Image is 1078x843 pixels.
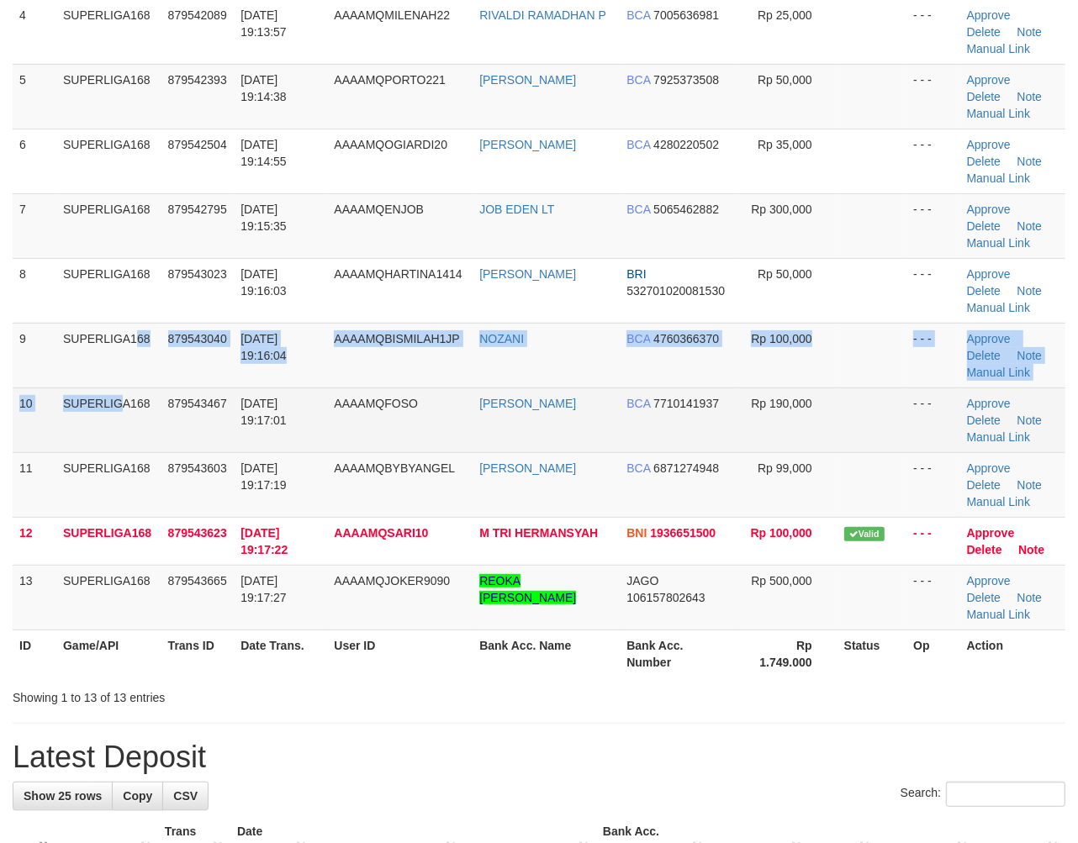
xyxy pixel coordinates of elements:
[751,574,811,587] span: Rp 500,000
[967,90,1001,103] a: Delete
[13,565,56,630] td: 13
[653,461,719,475] span: Copy 6871274948 to clipboard
[967,349,1001,362] a: Delete
[901,782,1065,807] label: Search:
[653,203,719,216] span: Copy 5065462882 to clipboard
[1017,591,1043,604] a: Note
[240,461,287,492] span: [DATE] 19:17:19
[168,461,227,475] span: 879543603
[13,387,56,452] td: 10
[56,387,161,452] td: SUPERLIGA168
[626,397,650,410] span: BCA
[967,284,1001,298] a: Delete
[473,630,620,677] th: Bank Acc. Name
[479,138,576,151] a: [PERSON_NAME]
[479,526,598,540] a: M TRI HERMANSYAH
[334,461,455,475] span: AAAAMQBYBYANGEL
[967,397,1011,410] a: Approve
[967,332,1011,345] a: Approve
[906,323,959,387] td: - - -
[751,203,811,216] span: Rp 300,000
[1017,25,1043,39] a: Note
[967,608,1031,621] a: Manual Link
[240,526,288,556] span: [DATE] 19:17:22
[56,565,161,630] td: SUPERLIGA168
[906,452,959,517] td: - - -
[13,630,56,677] th: ID
[13,323,56,387] td: 9
[168,8,227,22] span: 879542089
[1017,284,1043,298] a: Note
[967,73,1011,87] a: Approve
[967,219,1001,233] a: Delete
[240,332,287,362] span: [DATE] 19:16:04
[56,129,161,193] td: SUPERLIGA168
[653,8,719,22] span: Copy 7005636981 to clipboard
[946,782,1065,807] input: Search:
[967,203,1011,216] a: Approve
[967,591,1001,604] a: Delete
[240,8,287,39] span: [DATE] 19:13:57
[906,64,959,129] td: - - -
[653,73,719,87] span: Copy 7925373508 to clipboard
[56,452,161,517] td: SUPERLIGA168
[334,203,424,216] span: AAAAMQENJOB
[653,332,719,345] span: Copy 4760366370 to clipboard
[967,478,1001,492] a: Delete
[334,8,450,22] span: AAAAMQMILENAH22
[967,526,1015,540] a: Approve
[240,73,287,103] span: [DATE] 19:14:38
[844,527,885,541] span: Valid transaction
[906,565,959,630] td: - - -
[906,517,959,565] td: - - -
[967,42,1031,55] a: Manual Link
[240,138,287,168] span: [DATE] 19:14:55
[626,526,647,540] span: BNI
[967,171,1031,185] a: Manual Link
[967,138,1011,151] a: Approve
[56,323,161,387] td: SUPERLIGA168
[906,630,959,677] th: Op
[13,740,1065,774] h1: Latest Deposit
[168,138,227,151] span: 879542504
[479,267,576,281] a: [PERSON_NAME]
[758,461,812,475] span: Rp 99,000
[168,332,227,345] span: 879543040
[838,630,906,677] th: Status
[479,397,576,410] a: [PERSON_NAME]
[162,782,209,810] a: CSV
[967,366,1031,379] a: Manual Link
[626,138,650,151] span: BCA
[758,138,812,151] span: Rp 35,000
[751,526,812,540] span: Rp 100,000
[173,789,198,803] span: CSV
[240,397,287,427] span: [DATE] 19:17:01
[13,682,436,706] div: Showing 1 to 13 of 13 entries
[479,332,524,345] a: NOZANI
[650,526,716,540] span: Copy 1936651500 to clipboard
[967,543,1002,556] a: Delete
[123,789,152,803] span: Copy
[13,782,113,810] a: Show 25 rows
[240,574,287,604] span: [DATE] 19:17:27
[334,332,459,345] span: AAAAMQBISMILAH1JP
[967,267,1011,281] a: Approve
[13,258,56,323] td: 8
[327,630,473,677] th: User ID
[626,8,650,22] span: BCA
[24,789,102,803] span: Show 25 rows
[906,258,959,323] td: - - -
[967,301,1031,314] a: Manual Link
[1018,543,1044,556] a: Note
[334,397,418,410] span: AAAAMQFOSO
[168,526,227,540] span: 879543623
[56,630,161,677] th: Game/API
[479,8,606,22] a: RIVALDI RAMADHAN P
[626,267,646,281] span: BRI
[1017,219,1043,233] a: Note
[626,73,650,87] span: BCA
[334,138,447,151] span: AAAAMQOGIARDI20
[334,73,446,87] span: AAAAMQPORTO221
[626,461,650,475] span: BCA
[240,267,287,298] span: [DATE] 19:16:03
